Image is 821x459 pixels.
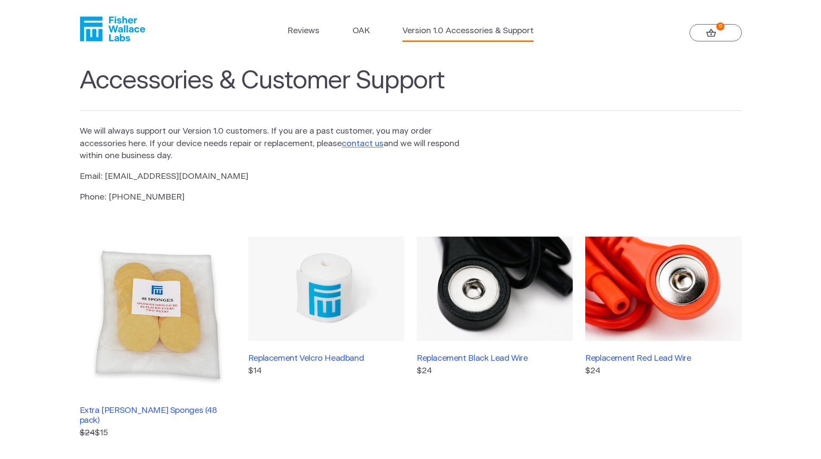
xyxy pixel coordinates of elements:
[417,237,573,341] img: Replacement Black Lead Wire
[80,16,145,41] a: Fisher Wallace
[417,237,573,439] a: Replacement Black Lead Wire$24
[80,66,742,111] h1: Accessories & Customer Support
[248,237,404,341] img: Replacement Velcro Headband
[80,237,236,393] img: Extra Fisher Wallace Sponges (48 pack)
[80,237,236,439] a: Extra [PERSON_NAME] Sponges (48 pack) $24$15
[417,353,573,363] h3: Replacement Black Lead Wire
[80,429,95,437] s: $24
[585,365,741,378] p: $24
[80,171,461,183] p: Email: [EMAIL_ADDRESS][DOMAIN_NAME]
[585,237,741,341] img: Replacement Red Lead Wire
[287,25,319,37] a: Reviews
[80,191,461,204] p: Phone: [PHONE_NUMBER]
[248,237,404,439] a: Replacement Velcro Headband$14
[585,353,741,363] h3: Replacement Red Lead Wire
[80,125,461,162] p: We will always support our Version 1.0 customers. If you are a past customer, you may order acces...
[403,25,534,37] a: Version 1.0 Accessories & Support
[690,24,742,41] a: 0
[417,365,573,378] p: $24
[353,25,370,37] a: OAK
[716,22,724,31] strong: 0
[80,427,236,440] p: $15
[248,365,404,378] p: $14
[585,237,741,439] a: Replacement Red Lead Wire$24
[248,353,404,363] h3: Replacement Velcro Headband
[80,406,236,425] h3: Extra [PERSON_NAME] Sponges (48 pack)
[342,140,384,148] a: contact us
